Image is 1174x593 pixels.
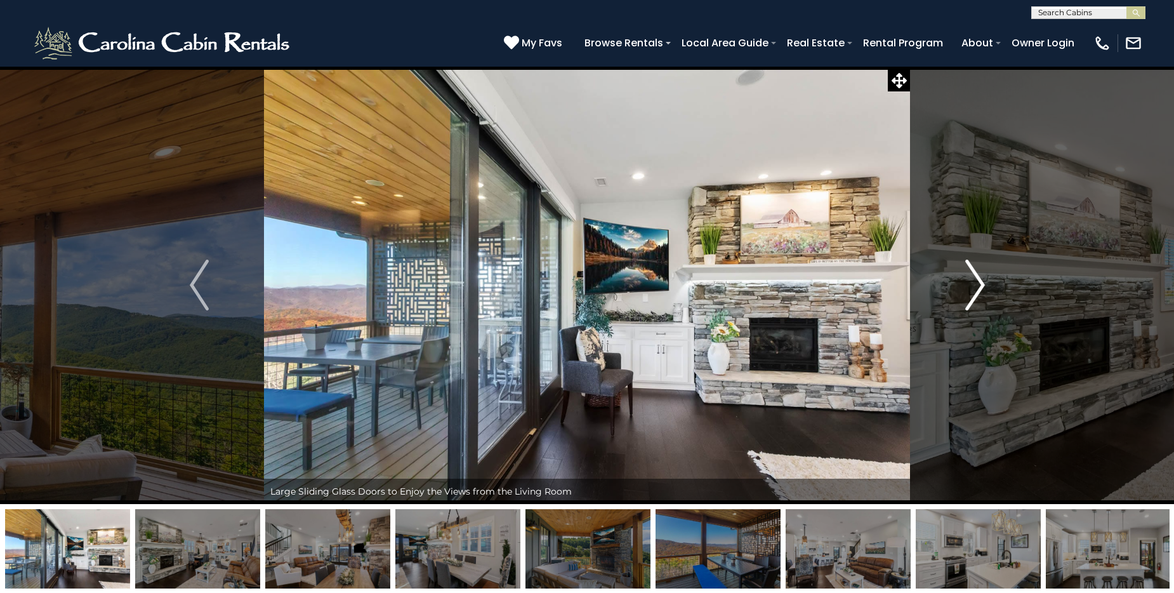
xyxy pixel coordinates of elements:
img: mail-regular-white.png [1125,34,1142,52]
a: Real Estate [781,32,851,54]
img: 165420769 [786,509,911,589]
img: White-1-2.png [32,24,295,62]
img: arrow [965,260,984,310]
a: Local Area Guide [675,32,775,54]
a: About [955,32,999,54]
a: Rental Program [857,32,949,54]
a: My Favs [504,35,565,51]
a: Owner Login [1005,32,1081,54]
img: arrow [190,260,209,310]
img: 165420820 [656,509,781,589]
a: Browse Rentals [578,32,669,54]
img: 165420813 [1046,509,1171,589]
img: 165212963 [525,509,650,589]
img: 165422468 [916,509,1041,589]
div: Large Sliding Glass Doors to Enjoy the Views from the Living Room [264,479,910,504]
button: Previous [134,66,264,504]
span: My Favs [522,35,562,51]
img: 165422485 [5,509,130,589]
img: 165422492 [395,509,520,589]
img: phone-regular-white.png [1093,34,1111,52]
button: Next [910,66,1040,504]
img: 165422456 [265,509,390,589]
img: 165420060 [135,509,260,589]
